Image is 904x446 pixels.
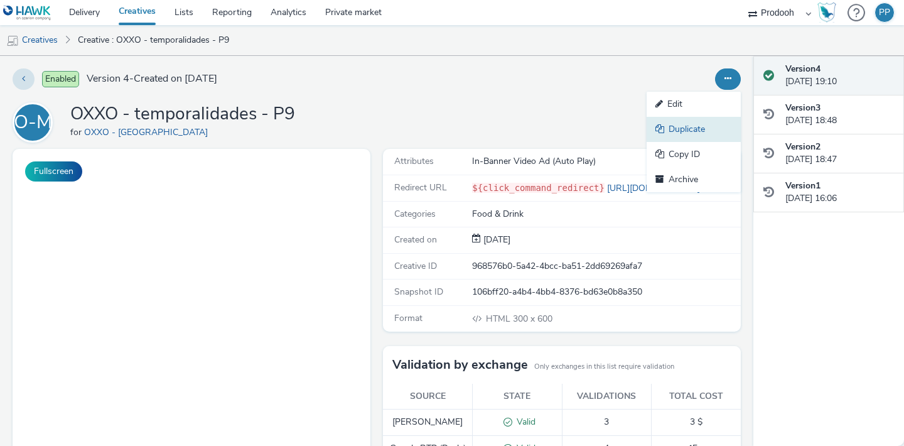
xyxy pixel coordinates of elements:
[785,180,894,205] div: [DATE] 16:06
[394,286,443,298] span: Snapshot ID
[394,182,447,193] span: Redirect URL
[84,126,213,138] a: OXXO - [GEOGRAPHIC_DATA]
[647,117,741,142] a: Duplicate
[472,183,605,193] code: ${click_command_redirect}
[485,313,552,325] span: 300 x 600
[534,362,674,372] small: Only exchanges in this list require validation
[472,286,740,298] div: 106bff20-a4b4-4bb4-8376-bd63e0b8a350
[785,102,894,128] div: [DATE] 18:48
[394,208,436,220] span: Categories
[690,416,702,428] span: 3 $
[785,63,821,75] strong: Version 4
[481,234,510,246] span: [DATE]
[3,5,51,21] img: undefined Logo
[785,102,821,114] strong: Version 3
[72,25,235,55] a: Creative : OXXO - temporalidades - P9
[785,180,821,192] strong: Version 1
[394,234,437,246] span: Created on
[87,72,217,86] span: Version 4 - Created on [DATE]
[383,410,473,436] td: [PERSON_NAME]
[473,384,562,410] th: State
[70,126,84,138] span: for
[383,384,473,410] th: Source
[481,234,510,246] div: Creation 05 September 2025, 16:06
[647,167,741,192] a: Archive
[879,3,890,22] div: PP
[472,155,740,168] div: In-Banner Video Ad (Auto Play)
[486,313,513,325] span: HTML
[604,416,609,428] span: 3
[394,260,437,272] span: Creative ID
[394,312,422,324] span: Format
[394,155,434,167] span: Attributes
[785,63,894,89] div: [DATE] 19:10
[13,116,58,128] a: O-M
[392,356,528,374] h3: Validation by exchange
[70,102,295,126] h1: OXXO - temporalidades - P9
[472,260,740,273] div: 968576b0-5a42-4bcc-ba51-2dd69269afa7
[472,208,740,220] div: Food & Drink
[785,141,821,153] strong: Version 2
[647,142,741,167] a: Copy ID
[652,384,741,410] th: Total cost
[14,105,52,140] div: O-M
[647,92,741,117] a: Edit
[512,416,535,428] span: Valid
[605,182,705,194] a: [URL][DOMAIN_NAME]
[25,161,82,182] button: Fullscreen
[817,3,836,23] img: Hawk Academy
[785,141,894,166] div: [DATE] 18:47
[42,71,79,87] span: Enabled
[6,35,19,47] img: mobile
[562,384,652,410] th: Validations
[817,3,841,23] a: Hawk Academy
